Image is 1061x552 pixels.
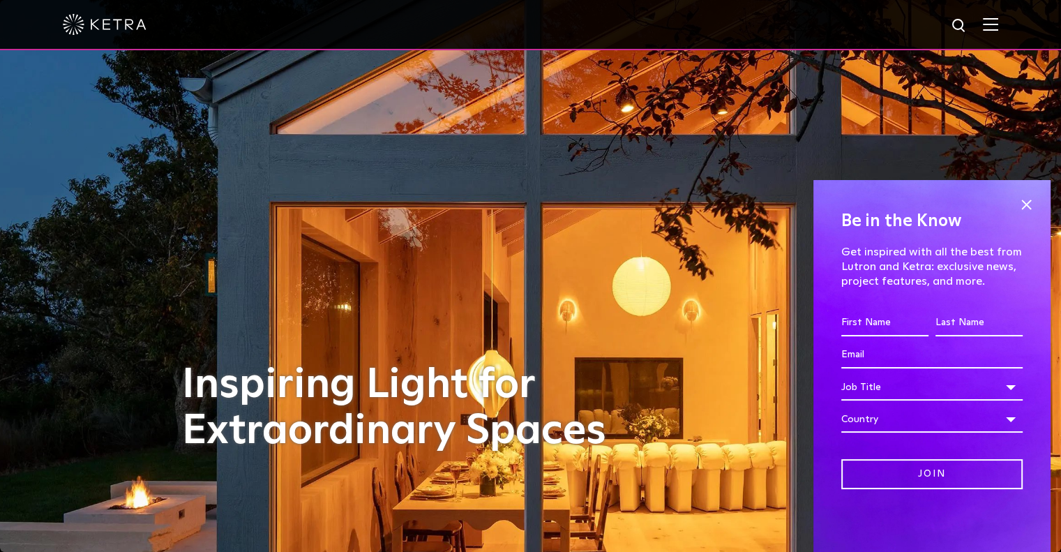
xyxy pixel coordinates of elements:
img: ketra-logo-2019-white [63,14,146,35]
input: Join [841,459,1023,489]
h4: Be in the Know [841,208,1023,234]
img: Hamburger%20Nav.svg [983,17,998,31]
img: search icon [951,17,968,35]
p: Get inspired with all the best from Lutron and Ketra: exclusive news, project features, and more. [841,245,1023,288]
div: Country [841,406,1023,433]
input: First Name [841,310,928,336]
h1: Inspiring Light for Extraordinary Spaces [182,362,635,454]
div: Job Title [841,374,1023,401]
input: Last Name [935,310,1023,336]
input: Email [841,342,1023,368]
